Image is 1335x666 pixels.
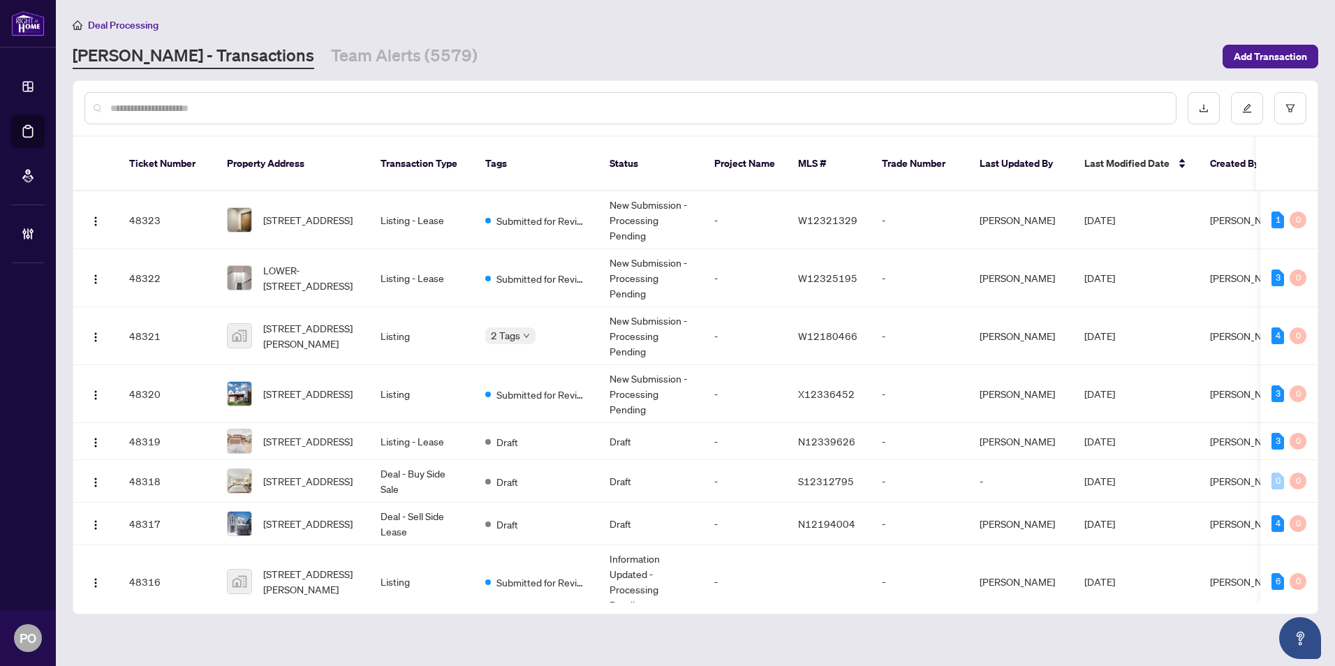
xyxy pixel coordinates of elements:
[496,434,518,450] span: Draft
[1234,45,1307,68] span: Add Transaction
[968,307,1073,365] td: [PERSON_NAME]
[968,365,1073,423] td: [PERSON_NAME]
[871,307,968,365] td: -
[1084,156,1170,171] span: Last Modified Date
[1084,575,1115,588] span: [DATE]
[598,460,703,503] td: Draft
[1210,214,1285,226] span: [PERSON_NAME]
[369,137,474,191] th: Transaction Type
[216,137,369,191] th: Property Address
[263,566,358,597] span: [STREET_ADDRESS][PERSON_NAME]
[1274,92,1306,124] button: filter
[598,191,703,249] td: New Submission - Processing Pending
[369,365,474,423] td: Listing
[798,387,855,400] span: X12336452
[1210,517,1285,530] span: [PERSON_NAME]
[496,387,587,402] span: Submitted for Review
[331,44,478,69] a: Team Alerts (5579)
[1223,45,1318,68] button: Add Transaction
[598,365,703,423] td: New Submission - Processing Pending
[90,274,101,285] img: Logo
[1084,330,1115,342] span: [DATE]
[90,332,101,343] img: Logo
[1290,212,1306,228] div: 0
[1084,272,1115,284] span: [DATE]
[369,249,474,307] td: Listing - Lease
[88,19,158,31] span: Deal Processing
[598,307,703,365] td: New Submission - Processing Pending
[1271,573,1284,590] div: 6
[968,423,1073,460] td: [PERSON_NAME]
[1271,473,1284,489] div: 0
[523,332,530,339] span: down
[84,209,107,231] button: Logo
[798,214,857,226] span: W12321329
[598,423,703,460] td: Draft
[1210,575,1285,588] span: [PERSON_NAME]
[598,137,703,191] th: Status
[1271,515,1284,532] div: 4
[1084,475,1115,487] span: [DATE]
[90,519,101,531] img: Logo
[84,325,107,347] button: Logo
[228,266,251,290] img: thumbnail-img
[84,383,107,405] button: Logo
[228,324,251,348] img: thumbnail-img
[871,460,968,503] td: -
[263,473,353,489] span: [STREET_ADDRESS]
[703,460,787,503] td: -
[871,503,968,545] td: -
[1210,435,1285,447] span: [PERSON_NAME]
[90,216,101,227] img: Logo
[1210,272,1285,284] span: [PERSON_NAME]
[1210,330,1285,342] span: [PERSON_NAME]
[968,249,1073,307] td: [PERSON_NAME]
[703,307,787,365] td: -
[703,365,787,423] td: -
[491,327,520,343] span: 2 Tags
[703,423,787,460] td: -
[496,213,587,228] span: Submitted for Review
[1271,327,1284,344] div: 4
[1231,92,1263,124] button: edit
[1271,385,1284,402] div: 3
[871,545,968,619] td: -
[1188,92,1220,124] button: download
[474,137,598,191] th: Tags
[118,365,216,423] td: 48320
[228,469,251,493] img: thumbnail-img
[703,137,787,191] th: Project Name
[118,191,216,249] td: 48323
[1271,269,1284,286] div: 3
[1271,433,1284,450] div: 3
[263,386,353,401] span: [STREET_ADDRESS]
[703,249,787,307] td: -
[369,503,474,545] td: Deal - Sell Side Lease
[1242,103,1252,113] span: edit
[228,382,251,406] img: thumbnail-img
[263,516,353,531] span: [STREET_ADDRESS]
[369,460,474,503] td: Deal - Buy Side Sale
[118,460,216,503] td: 48318
[228,429,251,453] img: thumbnail-img
[496,517,518,532] span: Draft
[1084,517,1115,530] span: [DATE]
[20,628,36,648] span: PO
[968,460,1073,503] td: -
[84,430,107,452] button: Logo
[1290,327,1306,344] div: 0
[1271,212,1284,228] div: 1
[90,477,101,488] img: Logo
[871,191,968,249] td: -
[369,191,474,249] td: Listing - Lease
[369,423,474,460] td: Listing - Lease
[496,575,587,590] span: Submitted for Review
[84,570,107,593] button: Logo
[703,191,787,249] td: -
[1285,103,1295,113] span: filter
[1290,433,1306,450] div: 0
[968,137,1073,191] th: Last Updated By
[369,545,474,619] td: Listing
[1084,387,1115,400] span: [DATE]
[798,330,857,342] span: W12180466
